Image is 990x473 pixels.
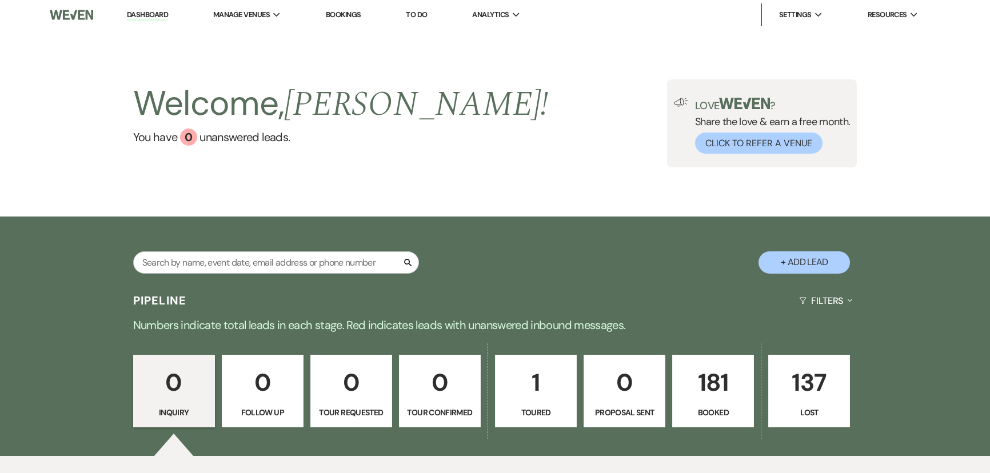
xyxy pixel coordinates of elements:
[133,251,419,274] input: Search by name, event date, email address or phone number
[318,406,385,419] p: Tour Requested
[776,406,843,419] p: Lost
[133,79,549,129] h2: Welcome,
[688,98,851,154] div: Share the love & earn a free month.
[213,9,270,21] span: Manage Venues
[50,3,93,27] img: Weven Logo
[779,9,812,21] span: Settings
[141,363,207,402] p: 0
[695,133,823,154] button: Click to Refer a Venue
[672,355,754,428] a: 181Booked
[680,406,747,419] p: Booked
[591,363,658,402] p: 0
[695,98,851,111] p: Love ?
[674,98,688,107] img: loud-speaker-illustration.svg
[127,10,168,21] a: Dashboard
[759,251,850,274] button: + Add Lead
[768,355,850,428] a: 137Lost
[229,406,296,419] p: Follow Up
[406,363,473,402] p: 0
[502,406,569,419] p: Toured
[229,363,296,402] p: 0
[399,355,481,428] a: 0Tour Confirmed
[502,363,569,402] p: 1
[180,129,197,146] div: 0
[406,10,427,19] a: To Do
[591,406,658,419] p: Proposal Sent
[472,9,509,21] span: Analytics
[83,316,907,334] p: Numbers indicate total leads in each stage. Red indicates leads with unanswered inbound messages.
[795,286,857,316] button: Filters
[222,355,304,428] a: 0Follow Up
[133,355,215,428] a: 0Inquiry
[406,406,473,419] p: Tour Confirmed
[326,10,361,19] a: Bookings
[133,129,549,146] a: You have 0 unanswered leads.
[284,78,548,131] span: [PERSON_NAME] !
[584,355,665,428] a: 0Proposal Sent
[133,292,187,308] h3: Pipeline
[310,355,392,428] a: 0Tour Requested
[680,363,747,402] p: 181
[868,9,907,21] span: Resources
[318,363,385,402] p: 0
[776,363,843,402] p: 137
[719,98,770,109] img: weven-logo-green.svg
[141,406,207,419] p: Inquiry
[495,355,577,428] a: 1Toured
